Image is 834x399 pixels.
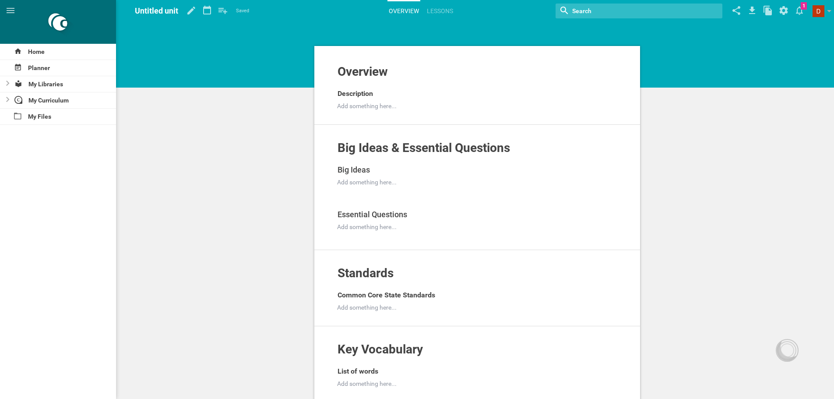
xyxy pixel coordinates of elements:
[236,7,249,15] span: Saved
[338,291,435,299] span: Common Core State Standards
[338,165,370,174] span: Big Ideas
[338,210,407,219] span: Essential Questions
[571,5,671,17] input: Search
[338,141,510,155] span: Big Ideas & Essential Questions
[338,342,423,357] span: Key Vocabulary
[338,89,373,98] span: Description
[12,92,116,108] div: My Curriculum
[387,1,420,21] a: Overview
[338,367,378,375] span: List of words
[338,64,388,79] span: Overview
[12,76,116,92] div: My Libraries
[426,1,454,21] a: Lessons
[135,6,178,15] span: Untitled unit
[338,266,394,280] span: Standards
